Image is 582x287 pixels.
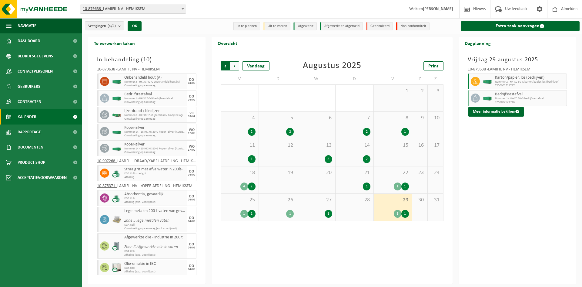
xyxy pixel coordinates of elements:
span: 11 [224,142,256,149]
span: Nummer 14 - 15 HK-XC-20-G koper - zilver (Aurubis Beerse) [124,130,186,134]
span: 20 [300,169,332,176]
span: T250002521717 [495,84,565,87]
span: 27 [300,197,332,203]
span: 9 [415,115,424,121]
li: Non-conformiteit [396,22,430,30]
span: KGA Colli [124,223,186,227]
div: DO [189,243,194,246]
span: Documenten [18,140,43,155]
span: Vestigingen [88,22,116,31]
span: Kalender [18,109,36,125]
h2: Overzicht [212,37,243,49]
div: Augustus 2025 [303,61,361,70]
span: Olie-emulsie in IBC [124,261,186,266]
span: Ijzerdraad / bindijzer [124,109,186,114]
span: Afhaling [124,176,186,179]
span: 15 [377,142,409,149]
span: 16 [415,142,424,149]
strong: [PERSON_NAME] [423,7,453,11]
span: 10 [431,115,440,121]
h3: In behandeling ( ) [97,55,196,64]
span: Omwisseling op aanvraag [124,117,186,121]
div: 04/09 [188,198,195,201]
span: Karton/papier, los (bedrijven) [495,75,565,80]
span: Bedrijfsrestafval [124,92,186,97]
div: 17/09 [188,132,195,135]
img: HK-XC-30-GN-00 [112,79,121,84]
div: 1 [401,128,409,136]
td: M [221,73,259,84]
td: Z [428,73,443,84]
span: KGA Colli [124,266,186,270]
span: KGA Colli [124,197,186,200]
tcxspan: Call 10-907268 - via 3CX [97,159,117,163]
span: 28 [339,197,370,203]
div: 04/09 [188,82,195,85]
span: Omwisseling op aanvraag [124,101,186,104]
div: LAMIFIL NV - KOPER AFDELING - HEMIKSEM [97,184,196,190]
span: Absorbentia, gevaarlijk [124,192,186,197]
span: Omwisseling op aanvraag (excl. voorrijkost) [124,227,186,231]
span: Afgewerkte olie - industrie in 200lt [124,235,186,240]
div: 1 [286,210,294,218]
span: Nummer 3 - HK-XC-40-G onbehandeld hout (A) [124,80,186,84]
span: 19 [262,169,294,176]
div: DO [189,195,194,198]
span: Product Shop [18,155,45,170]
span: Navigatie [18,18,36,33]
span: 24 [431,169,440,176]
div: 1 [248,210,256,218]
count: (4/4) [108,24,116,28]
span: 8 [377,115,409,121]
div: 1 [401,210,409,218]
img: LP-PA-00000-WDN-11 [112,215,121,224]
img: HK-XC-20-GN-00 [112,146,121,151]
span: Omwisseling op aanvraag [124,134,186,138]
div: 1 [401,183,409,190]
div: 1 [363,183,370,190]
td: D [336,73,374,84]
span: Koper-zilver [124,125,186,130]
span: Nummer 2 - HK-XC-30-G karton/papier, los (bedrijven) [495,80,565,84]
span: 10 [143,57,150,63]
span: Bedrijfsrestafval [495,92,565,97]
div: 2 [363,128,370,136]
div: WO [189,145,195,149]
a: Extra taak aanvragen [461,21,580,31]
div: 2 [325,155,332,163]
span: 13 [300,142,332,149]
li: In te plannen [233,22,260,30]
div: 04/09 [188,173,195,176]
span: 7 [339,115,370,121]
span: 31 [431,197,440,203]
h2: Dagplanning [459,37,497,49]
span: Lege metalen 200 L vaten van gevaarlijke producten [124,209,186,214]
div: LAMIFIL NV - HEMIKSEM [97,67,196,73]
div: 2 [248,128,256,136]
span: Omwisseling op aanvraag [124,84,186,87]
td: W [297,73,335,84]
span: Gebruikers [18,79,40,94]
span: Straalgrit met afvalwater in 200lt-vat [124,167,186,172]
div: LAMIFIL NV - HEMIKSEM [468,67,567,73]
div: DO [189,78,194,82]
span: 2 [415,88,424,94]
span: KGA Colli straalgrit [124,172,186,176]
div: VR [189,111,194,115]
div: 4 [240,183,248,190]
span: 10-879638 - LAMIFIL NV - HEMIKSEM [80,5,186,13]
div: 04/09 [188,246,195,249]
span: Rapportage [18,125,41,140]
i: Zone 6 Afgewerkte olie in vaten [124,245,178,249]
img: HK-XC-30-GN-00 [483,96,492,101]
span: Contracten [18,94,41,109]
li: Uit te voeren [263,22,290,30]
span: Vorige [221,61,230,70]
div: WO [189,128,195,132]
img: HK-XC-30-GN-00 [112,96,121,101]
span: 23 [415,169,424,176]
div: 1 [394,210,401,218]
span: 26 [262,197,294,203]
div: DO [189,264,194,268]
span: Volgende [230,61,239,70]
